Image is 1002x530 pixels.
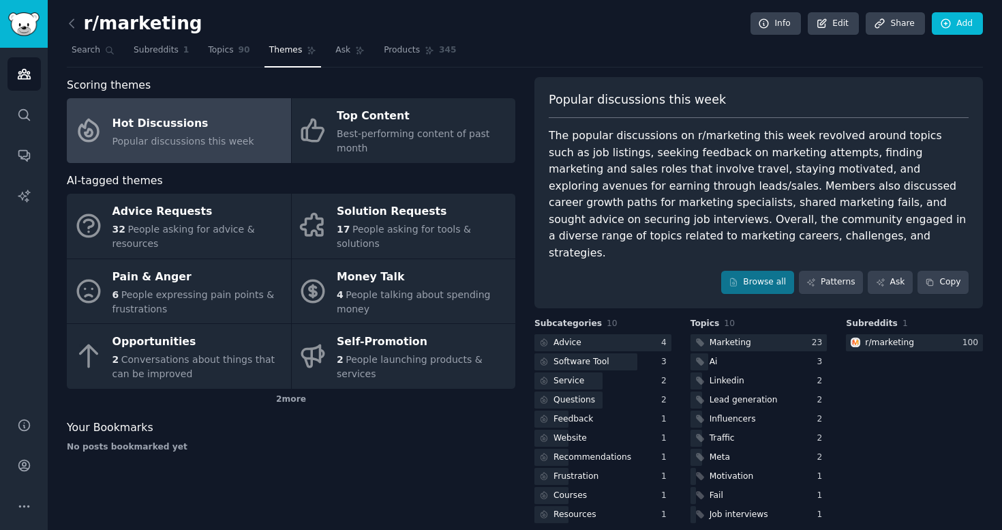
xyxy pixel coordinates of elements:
[67,259,291,324] a: Pain & Anger6People expressing pain points & frustrations
[661,490,671,502] div: 1
[710,490,723,502] div: Fail
[553,337,581,349] div: Advice
[607,319,618,328] span: 10
[812,337,828,349] div: 23
[710,509,768,521] div: Job interviews
[337,224,471,249] span: People asking for tools & solutions
[690,411,828,428] a: Influencers2
[67,389,515,411] div: 2 more
[710,413,756,426] div: Influencers
[710,471,754,483] div: Motivation
[337,128,489,153] span: Best-performing content of past month
[962,337,983,349] div: 100
[534,334,671,351] a: Advice4
[335,44,350,57] span: Ask
[129,40,194,68] a: Subreddits1
[721,271,794,294] a: Browse all
[846,318,898,330] span: Subreddits
[292,98,516,163] a: Top ContentBest-performing content of past month
[808,12,859,35] a: Edit
[553,490,587,502] div: Courses
[337,201,508,223] div: Solution Requests
[379,40,461,68] a: Products345
[112,224,125,235] span: 32
[917,271,969,294] button: Copy
[292,324,516,389] a: Self-Promotion2People launching products & services
[337,354,483,379] span: People launching products & services
[690,487,828,504] a: Fail1
[183,44,189,57] span: 1
[553,413,593,426] div: Feedback
[67,419,153,437] span: Your Bookmarks
[661,337,671,349] div: 4
[112,289,119,300] span: 6
[846,334,983,351] a: marketingr/marketing100
[710,394,778,407] div: Lead generation
[817,356,828,368] div: 3
[337,224,350,235] span: 17
[112,354,119,365] span: 2
[337,354,344,365] span: 2
[932,12,983,35] a: Add
[553,356,609,368] div: Software Tool
[534,372,671,389] a: Service2
[534,487,671,504] a: Courses1
[817,471,828,483] div: 1
[112,266,284,288] div: Pain & Anger
[661,471,671,483] div: 1
[661,375,671,387] div: 2
[710,356,718,368] div: Ai
[112,224,255,249] span: People asking for advice & resources
[690,334,828,351] a: Marketing23
[661,432,671,445] div: 1
[67,173,163,190] span: AI-tagged themes
[112,354,275,379] span: Conversations about things that can be improved
[112,289,275,314] span: People expressing pain points & frustrations
[710,375,744,387] div: Linkedin
[337,289,344,300] span: 4
[553,509,596,521] div: Resources
[661,509,671,521] div: 1
[337,266,508,288] div: Money Talk
[851,338,860,347] img: marketing
[750,12,801,35] a: Info
[865,337,914,349] div: r/ marketing
[710,337,751,349] div: Marketing
[817,394,828,407] div: 2
[553,471,598,483] div: Frustration
[534,411,671,428] a: Feedback1
[710,432,735,445] div: Traffic
[112,136,254,147] span: Popular discussions this week
[799,271,863,294] a: Patterns
[331,40,369,68] a: Ask
[690,353,828,370] a: Ai3
[134,44,179,57] span: Subreddits
[553,452,631,464] div: Recommendations
[534,506,671,523] a: Resources1
[203,40,254,68] a: Topics90
[866,12,924,35] a: Share
[534,392,671,409] a: Questions2
[817,490,828,502] div: 1
[67,77,151,94] span: Scoring themes
[534,353,671,370] a: Software Tool3
[67,40,119,68] a: Search
[534,318,602,330] span: Subcategories
[690,449,828,466] a: Meta2
[292,194,516,259] a: Solution Requests17People asking for tools & solutions
[690,318,720,330] span: Topics
[690,468,828,485] a: Motivation1
[384,44,420,57] span: Products
[553,432,587,445] div: Website
[208,44,233,57] span: Topics
[661,394,671,407] div: 2
[690,430,828,447] a: Traffic2
[239,44,250,57] span: 90
[67,98,291,163] a: Hot DiscussionsPopular discussions this week
[868,271,913,294] a: Ask
[690,506,828,523] a: Job interviews1
[661,413,671,426] div: 1
[439,44,457,57] span: 345
[690,372,828,389] a: Linkedin2
[67,324,291,389] a: Opportunities2Conversations about things that can be improved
